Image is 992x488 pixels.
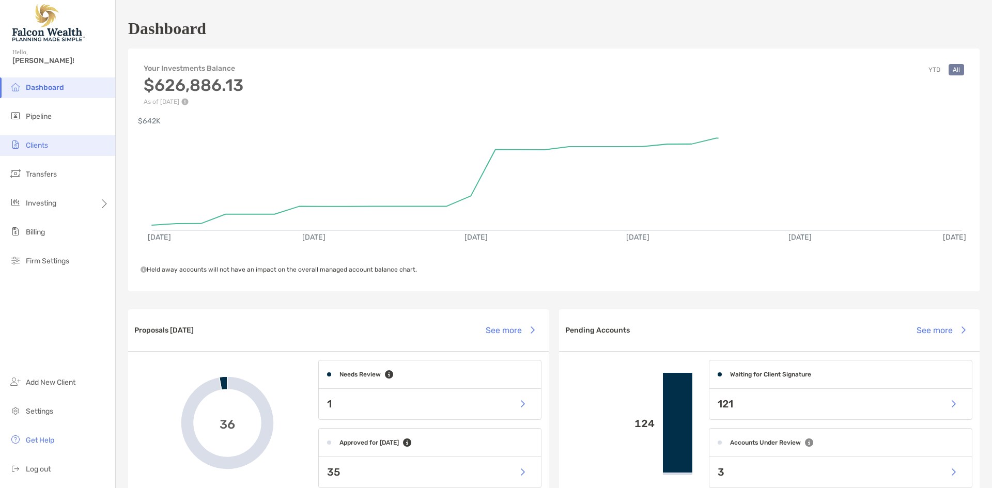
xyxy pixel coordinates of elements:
h4: Waiting for Client Signature [730,371,811,378]
img: logout icon [9,462,22,475]
text: [DATE] [626,233,649,242]
img: Performance Info [181,98,189,105]
p: As of [DATE] [144,98,243,105]
text: [DATE] [302,233,326,242]
span: Add New Client [26,378,75,387]
img: firm-settings icon [9,254,22,266]
span: Dashboard [26,83,64,92]
span: Log out [26,465,51,474]
img: dashboard icon [9,81,22,93]
h4: Your Investments Balance [144,64,243,73]
img: get-help icon [9,433,22,446]
h3: $626,886.13 [144,75,243,95]
span: [PERSON_NAME]! [12,56,109,65]
img: Falcon Wealth Planning Logo [12,4,85,41]
button: All [949,64,964,75]
img: billing icon [9,225,22,238]
img: add_new_client icon [9,375,22,388]
h3: Pending Accounts [565,326,630,335]
span: Clients [26,141,48,150]
img: investing icon [9,196,22,209]
text: [DATE] [788,233,812,242]
span: Settings [26,407,53,416]
span: Get Help [26,436,54,445]
span: Billing [26,228,45,237]
button: See more [477,319,542,341]
img: settings icon [9,404,22,417]
h4: Accounts Under Review [730,439,801,446]
span: Transfers [26,170,57,179]
h1: Dashboard [128,19,206,38]
button: YTD [924,64,944,75]
button: See more [908,319,973,341]
span: 36 [220,416,235,431]
h3: Proposals [DATE] [134,326,194,335]
span: Investing [26,199,56,208]
text: [DATE] [148,233,171,242]
span: Held away accounts will not have an impact on the overall managed account balance chart. [141,266,417,273]
img: clients icon [9,138,22,151]
p: 3 [718,466,724,479]
p: 1 [327,398,332,411]
p: 124 [567,417,655,430]
img: pipeline icon [9,109,22,122]
text: [DATE] [464,233,488,242]
p: 121 [718,398,733,411]
span: Pipeline [26,112,52,121]
p: 35 [327,466,340,479]
text: $642K [138,117,161,125]
h4: Needs Review [339,371,381,378]
span: Firm Settings [26,257,69,265]
text: [DATE] [943,233,966,242]
img: transfers icon [9,167,22,180]
h4: Approved for [DATE] [339,439,399,446]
